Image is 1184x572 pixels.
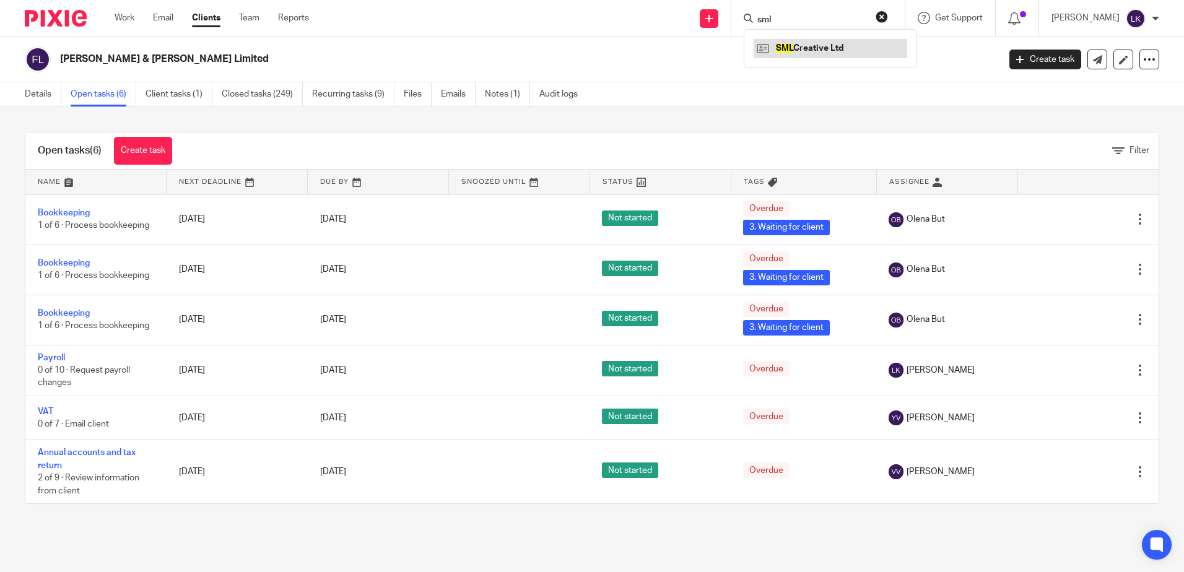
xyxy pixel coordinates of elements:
a: VAT [38,407,53,416]
h2: [PERSON_NAME] & [PERSON_NAME] Limited [60,53,804,66]
span: 1 of 6 · Process bookkeeping [38,322,149,331]
span: Snoozed Until [461,178,526,185]
a: Audit logs [539,82,587,106]
a: Annual accounts and tax return [38,448,136,469]
a: Reports [278,12,309,24]
span: 3. Waiting for client [743,320,830,336]
span: Not started [602,361,658,376]
span: Not started [602,210,658,226]
a: Team [239,12,259,24]
a: Clients [192,12,220,24]
span: Not started [602,462,658,478]
input: Search [756,15,868,26]
span: Overdue [743,201,790,217]
span: [DATE] [320,366,346,375]
a: Closed tasks (249) [222,82,303,106]
a: Emails [441,82,476,106]
span: [DATE] [320,414,346,422]
a: Recurring tasks (9) [312,82,394,106]
td: [DATE] [167,440,308,503]
span: 3. Waiting for client [743,270,830,285]
span: Overdue [743,251,790,267]
span: Tags [744,178,765,185]
a: Bookkeeping [38,259,90,267]
img: svg%3E [889,464,903,479]
td: [DATE] [167,396,308,440]
span: (6) [90,145,102,155]
img: Pixie [25,10,87,27]
span: [DATE] [320,315,346,324]
img: svg%3E [889,363,903,378]
a: Work [115,12,134,24]
img: svg%3E [25,46,51,72]
img: svg%3E [1126,9,1146,28]
a: Payroll [38,353,65,362]
span: Not started [602,311,658,326]
span: [DATE] [320,265,346,274]
a: Bookkeeping [38,209,90,217]
span: [DATE] [320,215,346,223]
span: Get Support [935,14,983,22]
span: 2 of 9 · Review information from client [38,474,139,495]
span: Status [603,178,633,185]
span: Not started [602,409,658,424]
a: Create task [1009,50,1081,69]
a: Bookkeeping [38,309,90,318]
td: [DATE] [167,194,308,245]
span: Overdue [743,409,790,424]
a: Notes (1) [485,82,530,106]
img: svg%3E [889,313,903,327]
h1: Open tasks [38,144,102,157]
span: 1 of 6 · Process bookkeeping [38,222,149,230]
span: Olena But [907,263,945,275]
span: 0 of 10 · Request payroll changes [38,366,130,388]
td: [DATE] [167,345,308,396]
span: [DATE] [320,467,346,476]
a: Files [404,82,432,106]
img: svg%3E [889,262,903,277]
button: Clear [876,11,888,23]
span: 3. Waiting for client [743,220,830,235]
span: [PERSON_NAME] [907,364,975,376]
span: Overdue [743,301,790,317]
a: Details [25,82,61,106]
a: Open tasks (6) [71,82,136,106]
span: 1 of 6 · Process bookkeeping [38,272,149,280]
span: Overdue [743,462,790,478]
td: [DATE] [167,245,308,295]
span: Olena But [907,313,945,326]
img: svg%3E [889,212,903,227]
span: Filter [1130,146,1149,155]
p: [PERSON_NAME] [1051,12,1120,24]
a: Email [153,12,173,24]
span: 0 of 7 · Email client [38,420,109,428]
a: Client tasks (1) [146,82,212,106]
a: Create task [114,137,172,165]
span: [PERSON_NAME] [907,466,975,478]
span: Olena But [907,213,945,225]
img: svg%3E [889,410,903,425]
span: [PERSON_NAME] [907,412,975,424]
td: [DATE] [167,295,308,345]
span: Overdue [743,361,790,376]
span: Not started [602,261,658,276]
